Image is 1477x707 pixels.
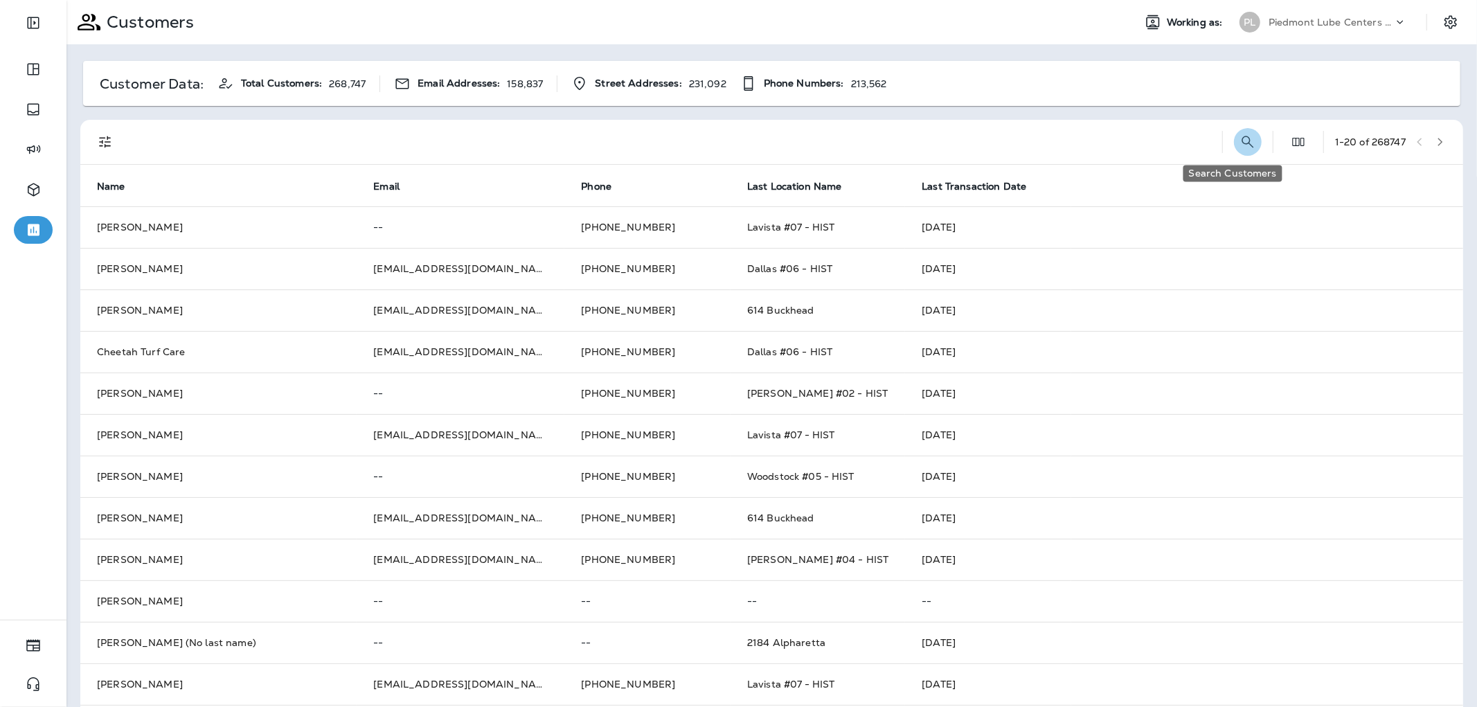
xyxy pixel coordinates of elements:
td: [EMAIL_ADDRESS][DOMAIN_NAME] [357,248,564,289]
td: [PERSON_NAME] [80,206,357,248]
td: [DATE] [905,289,1463,331]
td: [PERSON_NAME] [80,289,357,331]
span: [PERSON_NAME] #04 - HIST [747,553,888,566]
td: [DATE] [905,539,1463,580]
p: -- [922,596,1447,607]
p: Customers [101,12,194,33]
p: 231,092 [689,78,726,89]
td: [PERSON_NAME] [80,663,357,705]
p: Piedmont Lube Centers LLC [1269,17,1393,28]
td: [DATE] [905,456,1463,497]
td: [PERSON_NAME] [80,414,357,456]
td: [DATE] [905,622,1463,663]
p: -- [581,596,714,607]
td: [EMAIL_ADDRESS][DOMAIN_NAME] [357,497,564,539]
p: 213,562 [851,78,887,89]
p: -- [373,637,548,648]
div: 1 - 20 of 268747 [1335,136,1406,147]
p: 268,747 [329,78,366,89]
td: [PERSON_NAME] [80,456,357,497]
span: Last Location Name [747,180,860,193]
td: [EMAIL_ADDRESS][DOMAIN_NAME] [357,331,564,373]
span: Email [373,180,418,193]
td: [EMAIL_ADDRESS][DOMAIN_NAME] [357,414,564,456]
span: Name [97,180,143,193]
td: [DATE] [905,248,1463,289]
td: [PHONE_NUMBER] [564,289,731,331]
span: Name [97,181,125,193]
td: [PHONE_NUMBER] [564,248,731,289]
span: Total Customers: [241,78,322,89]
p: -- [373,388,548,399]
td: [PERSON_NAME] [80,539,357,580]
div: PL [1239,12,1260,33]
span: Phone [581,180,629,193]
div: Search Customers [1183,165,1282,181]
button: Settings [1438,10,1463,35]
td: [PHONE_NUMBER] [564,331,731,373]
span: Dallas #06 - HIST [747,262,832,275]
td: Cheetah Turf Care [80,331,357,373]
td: [PERSON_NAME] [80,580,357,622]
p: -- [747,596,888,607]
span: [PERSON_NAME] #02 - HIST [747,387,888,400]
button: Search Customers [1234,128,1262,156]
td: [PERSON_NAME] (No last name) [80,622,357,663]
p: Customer Data: [100,78,204,89]
td: [DATE] [905,373,1463,414]
td: [PHONE_NUMBER] [564,373,731,414]
span: Lavista #07 - HIST [747,429,835,441]
td: [EMAIL_ADDRESS][DOMAIN_NAME] [357,289,564,331]
p: -- [581,637,714,648]
button: Edit Fields [1284,128,1312,156]
td: [DATE] [905,206,1463,248]
td: [PERSON_NAME] [80,373,357,414]
span: Email Addresses: [418,78,500,89]
button: Expand Sidebar [14,9,53,37]
span: Last Transaction Date [922,180,1044,193]
td: [PHONE_NUMBER] [564,663,731,705]
td: [EMAIL_ADDRESS][DOMAIN_NAME] [357,539,564,580]
td: [PHONE_NUMBER] [564,497,731,539]
td: [DATE] [905,414,1463,456]
td: [DATE] [905,663,1463,705]
td: [PHONE_NUMBER] [564,206,731,248]
button: Filters [91,128,119,156]
span: Working as: [1167,17,1226,28]
span: Phone Numbers: [764,78,844,89]
span: Lavista #07 - HIST [747,221,835,233]
td: [EMAIL_ADDRESS][DOMAIN_NAME] [357,663,564,705]
td: [PERSON_NAME] [80,497,357,539]
span: Lavista #07 - HIST [747,678,835,690]
span: Dallas #06 - HIST [747,346,832,358]
p: -- [373,471,548,482]
p: -- [373,222,548,233]
span: Woodstock #05 - HIST [747,470,854,483]
td: [PERSON_NAME] [80,248,357,289]
p: -- [373,596,548,607]
td: [PHONE_NUMBER] [564,414,731,456]
td: [DATE] [905,497,1463,539]
span: 614 Buckhead [747,512,814,524]
span: Phone [581,181,611,193]
span: 614 Buckhead [747,304,814,316]
span: Email [373,181,400,193]
span: 2184 Alpharetta [747,636,825,649]
td: [DATE] [905,331,1463,373]
span: Last Transaction Date [922,181,1026,193]
span: Street Addresses: [595,78,681,89]
span: Last Location Name [747,181,842,193]
td: [PHONE_NUMBER] [564,539,731,580]
p: 158,837 [507,78,543,89]
td: [PHONE_NUMBER] [564,456,731,497]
